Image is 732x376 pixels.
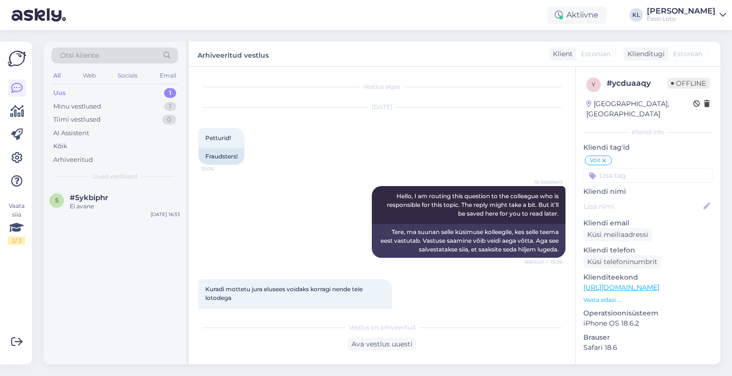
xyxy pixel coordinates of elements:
[647,7,726,23] a: [PERSON_NAME]Eesti Loto
[198,47,269,61] label: Arhiveeritud vestlus
[583,255,661,268] div: Küsi telefoninumbrit
[583,245,713,255] p: Kliendi telefon
[162,115,176,125] div: 0
[583,318,713,329] p: iPhone OS 18.6.2
[158,69,178,82] div: Email
[198,82,565,91] div: Vestlus algas
[592,81,595,88] span: y
[348,338,416,351] div: Ava vestlus uuesti
[583,228,652,241] div: Küsi meiliaadressi
[53,141,67,151] div: Kõik
[583,343,713,353] p: Safari 18.6
[583,218,713,228] p: Kliendi email
[647,7,716,15] div: [PERSON_NAME]
[8,202,25,245] div: Vaata siia
[547,6,606,24] div: Aktiivne
[60,50,99,61] span: Otsi kliente
[583,283,659,292] a: [URL][DOMAIN_NAME]
[201,165,238,172] span: 15:06
[53,128,89,138] div: AI Assistent
[164,102,176,111] div: 1
[526,178,563,186] span: AI Assistent
[607,78,667,89] div: # ycduaaqy
[55,197,59,204] span: 5
[387,192,560,217] span: Hello, I am routing this question to the colleague who is responsible for this topic. The reply m...
[372,224,565,258] div: Tere, ma suunan selle küsimuse kolleegile, kes selle teema eest vastutab. Vastuse saamine võib ve...
[205,134,231,141] span: Petturid!
[549,49,573,59] div: Klient
[673,49,702,59] span: Estonian
[583,187,713,197] p: Kliendi nimi
[205,285,364,301] span: Kuradi mottetu jura elusees voidaks korragi nende teie lotodega
[583,272,713,282] p: Klienditeekond
[525,258,563,266] span: Nähtud ✓ 15:06
[583,332,713,343] p: Brauser
[629,8,643,22] div: KL
[624,49,665,59] div: Klienditugi
[349,323,415,332] span: Vestlus on arhiveeritud
[164,88,176,98] div: 1
[583,362,713,371] div: [PERSON_NAME]
[8,236,25,245] div: 2 / 3
[116,69,139,82] div: Socials
[92,172,137,181] span: Uued vestlused
[81,69,98,82] div: Web
[581,49,610,59] span: Estonian
[586,99,693,119] div: [GEOGRAPHIC_DATA], [GEOGRAPHIC_DATA]
[198,148,244,165] div: Fraudsters!
[53,102,101,111] div: Minu vestlused
[70,202,180,211] div: Ei avane
[583,128,713,137] div: Kliendi info
[51,69,62,82] div: All
[584,201,701,212] input: Lisa nimi
[647,15,716,23] div: Eesti Loto
[590,157,601,163] span: Võit
[583,142,713,153] p: Kliendi tag'id
[151,211,180,218] div: [DATE] 16:33
[583,308,713,318] p: Operatsioonisüsteem
[667,78,710,89] span: Offline
[70,193,108,202] span: #5ykbiphr
[583,168,713,183] input: Lisa tag
[53,115,101,125] div: Tiimi vestlused
[198,308,392,333] div: The devil's aimless law in life could be won once with these lottos of yours
[53,88,66,98] div: Uus
[198,103,565,111] div: [DATE]
[53,155,93,165] div: Arhiveeritud
[8,49,26,68] img: Askly Logo
[583,296,713,304] p: Vaata edasi ...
